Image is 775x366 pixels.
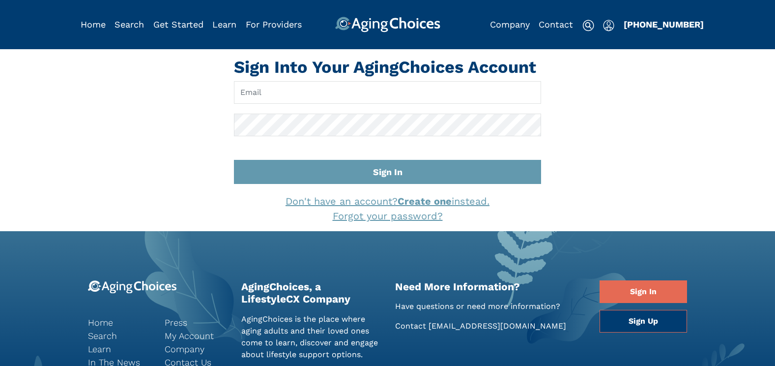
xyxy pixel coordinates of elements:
input: Password [234,114,541,136]
h2: AgingChoices, a LifestyleCX Company [241,280,380,305]
a: Company [490,19,530,30]
a: Learn [88,342,150,356]
a: My Account [165,329,227,342]
a: Sign In [600,280,687,303]
a: Forgot your password? [333,210,443,222]
div: Popover trigger [603,17,614,32]
h2: Need More Information? [395,280,585,293]
a: Search [88,329,150,342]
a: Search [115,19,144,30]
p: Contact [395,320,585,332]
img: search-icon.svg [582,20,594,31]
a: Contact [539,19,573,30]
a: Home [88,316,150,329]
h1: Sign Into Your AgingChoices Account [234,57,541,77]
img: 9-logo.svg [88,280,177,294]
a: Sign Up [600,310,687,333]
div: Popover trigger [115,17,144,32]
p: AgingChoices is the place where aging adults and their loved ones come to learn, discover and eng... [241,313,380,361]
a: Don't have an account?Create oneinstead. [286,195,489,207]
a: Press [165,316,227,329]
a: [PHONE_NUMBER] [624,19,704,30]
a: Learn [212,19,236,30]
img: AgingChoices [335,17,440,32]
img: user-icon.svg [603,20,614,31]
a: [EMAIL_ADDRESS][DOMAIN_NAME] [429,321,566,331]
strong: Create one [398,195,452,207]
a: For Providers [246,19,302,30]
a: Home [81,19,106,30]
input: Email [234,81,541,104]
p: Have questions or need more information? [395,301,585,312]
a: Get Started [153,19,203,30]
button: Sign In [234,160,541,184]
a: Company [165,342,227,356]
